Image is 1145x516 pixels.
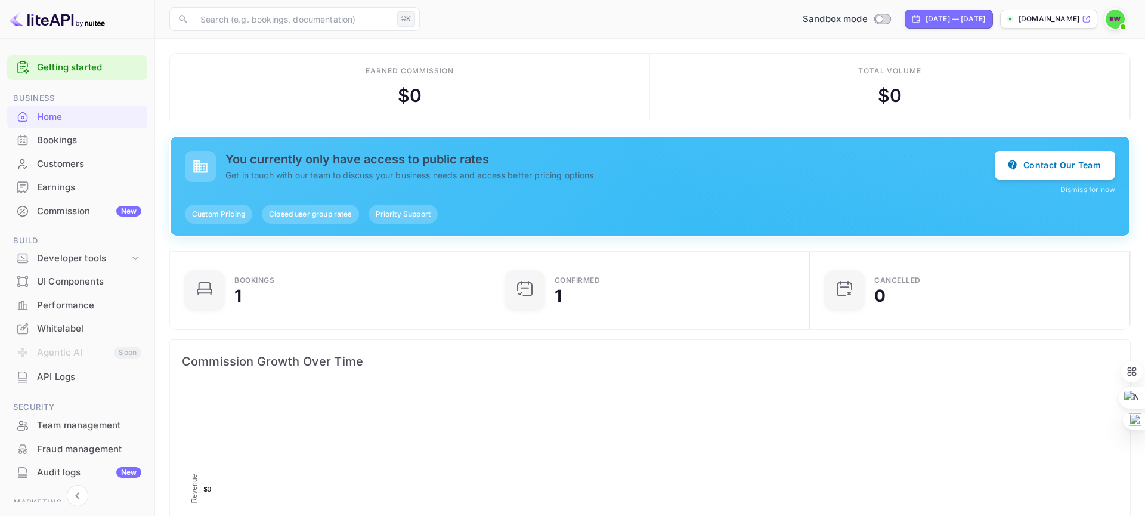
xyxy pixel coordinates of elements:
[874,277,921,284] div: CANCELLED
[7,153,147,175] a: Customers
[37,466,141,480] div: Audit logs
[7,461,147,483] a: Audit logsNew
[7,248,147,269] div: Developer tools
[37,299,141,313] div: Performance
[37,110,141,124] div: Home
[878,82,902,109] div: $ 0
[7,270,147,292] a: UI Components
[190,474,199,503] text: Revenue
[7,438,147,461] div: Fraud management
[185,209,252,220] span: Custom Pricing
[995,151,1115,180] button: Contact Our Team
[203,486,211,493] text: $0
[7,294,147,316] a: Performance
[803,13,868,26] span: Sandbox mode
[7,414,147,436] a: Team management
[7,234,147,248] span: Build
[798,13,895,26] div: Switch to Production mode
[37,322,141,336] div: Whitelabel
[225,152,995,166] h5: You currently only have access to public rates
[874,288,886,304] div: 0
[1106,10,1125,29] img: El Wong
[7,129,147,152] div: Bookings
[7,401,147,414] span: Security
[7,200,147,222] a: CommissionNew
[116,206,141,217] div: New
[37,205,141,218] div: Commission
[37,61,141,75] a: Getting started
[7,55,147,80] div: Getting started
[7,496,147,509] span: Marketing
[37,443,141,456] div: Fraud management
[7,106,147,129] div: Home
[7,317,147,341] div: Whitelabel
[398,82,422,109] div: $ 0
[37,134,141,147] div: Bookings
[7,176,147,199] div: Earnings
[555,277,601,284] div: Confirmed
[369,209,438,220] span: Priority Support
[262,209,358,220] span: Closed user group rates
[10,10,105,29] img: LiteAPI logo
[234,277,274,284] div: Bookings
[37,275,141,289] div: UI Components
[7,438,147,460] a: Fraud management
[37,419,141,432] div: Team management
[116,467,141,478] div: New
[7,414,147,437] div: Team management
[1019,14,1079,24] p: [DOMAIN_NAME]
[37,157,141,171] div: Customers
[234,288,242,304] div: 1
[182,352,1118,371] span: Commission Growth Over Time
[7,153,147,176] div: Customers
[7,270,147,293] div: UI Components
[1060,184,1115,195] button: Dismiss for now
[37,252,129,265] div: Developer tools
[7,200,147,223] div: CommissionNew
[7,92,147,105] span: Business
[193,7,392,31] input: Search (e.g. bookings, documentation)
[397,11,415,27] div: ⌘K
[7,129,147,151] a: Bookings
[7,366,147,389] div: API Logs
[366,66,454,76] div: Earned commission
[7,176,147,198] a: Earnings
[37,370,141,384] div: API Logs
[7,106,147,128] a: Home
[225,169,995,181] p: Get in touch with our team to discuss your business needs and access better pricing options
[67,485,88,506] button: Collapse navigation
[7,461,147,484] div: Audit logsNew
[7,366,147,388] a: API Logs
[7,294,147,317] div: Performance
[37,181,141,194] div: Earnings
[555,288,562,304] div: 1
[7,317,147,339] a: Whitelabel
[858,66,922,76] div: Total volume
[926,14,985,24] div: [DATE] — [DATE]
